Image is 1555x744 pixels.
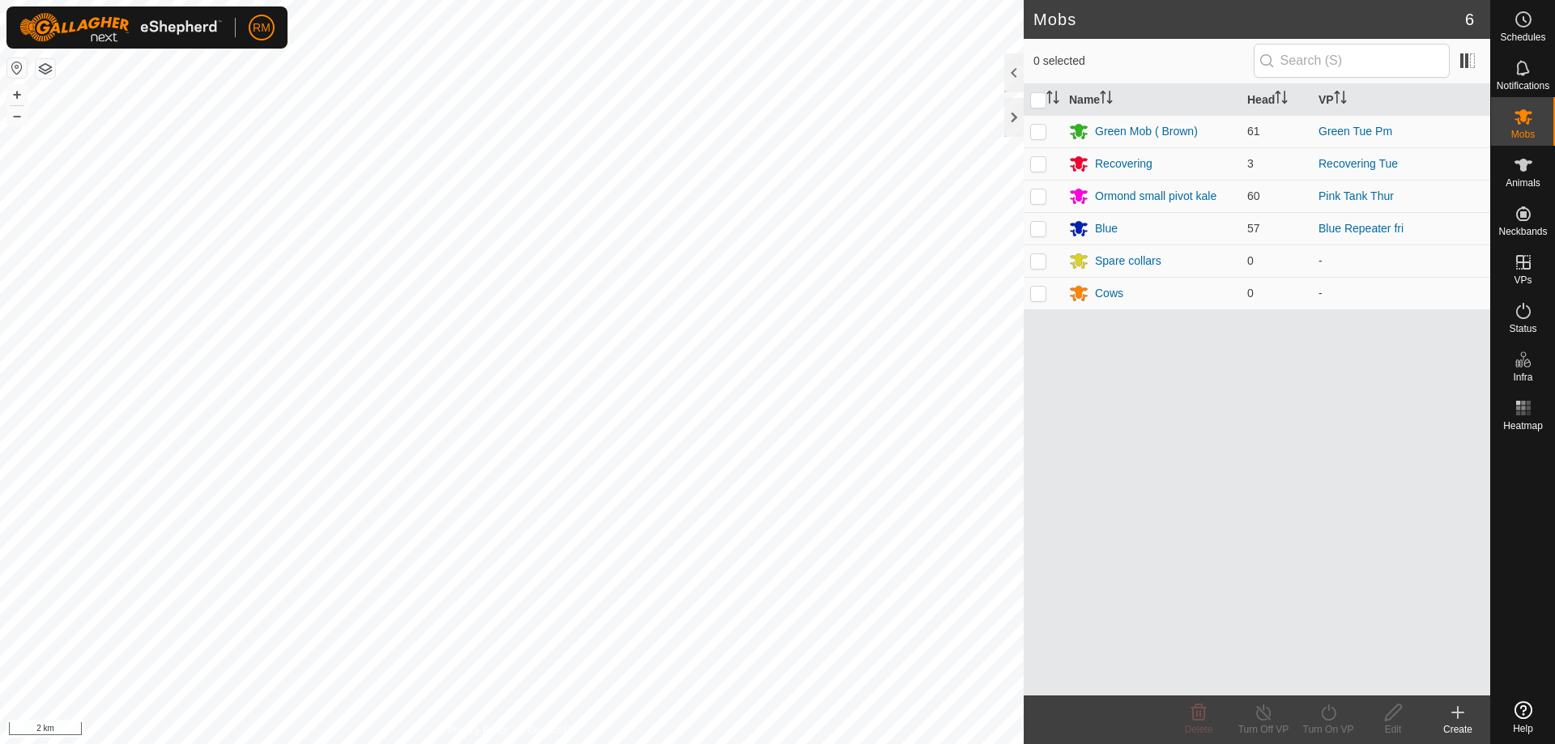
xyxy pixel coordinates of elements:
[1491,695,1555,740] a: Help
[1033,53,1254,70] span: 0 selected
[1231,722,1296,737] div: Turn Off VP
[7,106,27,125] button: –
[1514,275,1532,285] span: VPs
[1498,227,1547,236] span: Neckbands
[528,723,576,738] a: Contact Us
[1513,724,1533,733] span: Help
[1275,93,1288,106] p-sorticon: Activate to sort
[1247,189,1260,202] span: 60
[1095,123,1198,140] div: Green Mob ( Brown)
[1511,130,1535,139] span: Mobs
[1503,421,1543,431] span: Heatmap
[1095,155,1152,172] div: Recovering
[1361,722,1425,737] div: Edit
[1100,93,1113,106] p-sorticon: Activate to sort
[1319,222,1404,235] a: Blue Repeater fri
[1334,93,1347,106] p-sorticon: Activate to sort
[1497,81,1549,91] span: Notifications
[1247,254,1254,267] span: 0
[1319,189,1394,202] a: Pink Tank Thur
[1312,277,1490,309] td: -
[1185,724,1213,735] span: Delete
[7,85,27,104] button: +
[1033,10,1465,29] h2: Mobs
[1465,7,1474,32] span: 6
[1095,285,1123,302] div: Cows
[1509,324,1536,334] span: Status
[1425,722,1490,737] div: Create
[1095,188,1216,205] div: Ormond small pivot kale
[1506,178,1540,188] span: Animals
[1319,125,1392,138] a: Green Tue Pm
[1063,84,1241,116] th: Name
[448,723,509,738] a: Privacy Policy
[1254,44,1450,78] input: Search (S)
[1319,157,1398,170] a: Recovering Tue
[1296,722,1361,737] div: Turn On VP
[1247,222,1260,235] span: 57
[1046,93,1059,106] p-sorticon: Activate to sort
[1312,84,1490,116] th: VP
[1095,220,1118,237] div: Blue
[1241,84,1312,116] th: Head
[1247,125,1260,138] span: 61
[19,13,222,42] img: Gallagher Logo
[1247,287,1254,300] span: 0
[1513,372,1532,382] span: Infra
[253,19,271,36] span: RM
[7,58,27,78] button: Reset Map
[1095,253,1161,270] div: Spare collars
[1312,244,1490,277] td: -
[1500,32,1545,42] span: Schedules
[1247,157,1254,170] span: 3
[36,59,55,79] button: Map Layers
